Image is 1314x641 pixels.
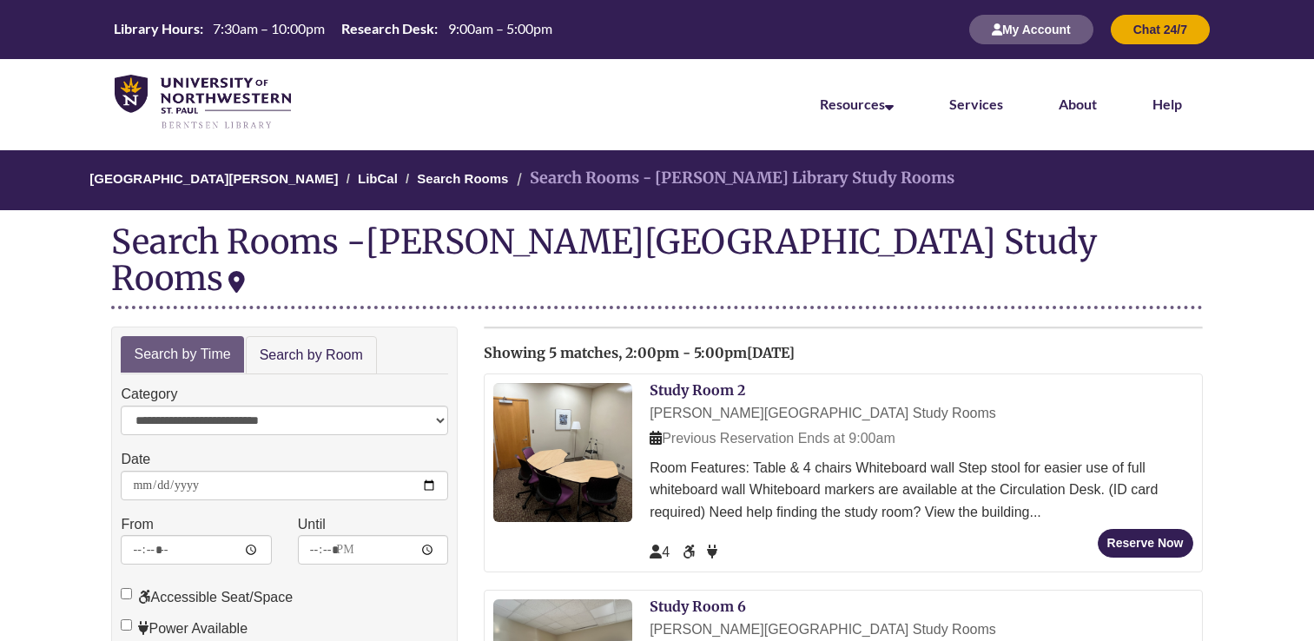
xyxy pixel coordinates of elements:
span: 9:00am – 5:00pm [448,20,552,36]
h2: Showing 5 matches [484,346,1202,361]
div: [PERSON_NAME][GEOGRAPHIC_DATA] Study Rooms [111,221,1097,299]
div: [PERSON_NAME][GEOGRAPHIC_DATA] Study Rooms [650,402,1192,425]
a: Hours Today [107,19,558,40]
button: My Account [969,15,1093,44]
div: [PERSON_NAME][GEOGRAPHIC_DATA] Study Rooms [650,618,1192,641]
a: My Account [969,22,1093,36]
span: The capacity of this space [650,545,670,559]
a: [GEOGRAPHIC_DATA][PERSON_NAME] [89,171,338,186]
span: Power Available [707,545,717,559]
a: Study Room 2 [650,381,745,399]
button: Reserve Now [1098,529,1193,558]
span: , 2:00pm - 5:00pm[DATE] [618,344,795,361]
a: Search by Room [246,336,377,375]
label: Power Available [121,618,248,640]
table: Hours Today [107,19,558,38]
label: Category [121,383,177,406]
label: From [121,513,153,536]
a: Resources [820,96,894,112]
a: Chat 24/7 [1111,22,1210,36]
input: Accessible Seat/Space [121,588,132,599]
img: Study Room 2 [493,383,632,522]
span: 7:30am – 10:00pm [213,20,325,36]
span: Accessible Seat/Space [683,545,698,559]
a: About [1059,96,1097,112]
span: Previous Reservation Ends at 9:00am [650,431,895,446]
a: Search Rooms [417,171,508,186]
label: Date [121,448,150,471]
input: Power Available [121,619,132,631]
a: LibCal [358,171,398,186]
nav: Breadcrumb [111,150,1202,210]
label: Until [298,513,326,536]
div: Room Features: Table & 4 chairs Whiteboard wall Step stool for easier use of full whiteboard wall... [650,457,1192,524]
div: Search Rooms - [111,223,1202,308]
th: Research Desk: [334,19,440,38]
img: UNWSP Library Logo [115,75,291,130]
a: Study Room 6 [650,598,746,615]
label: Accessible Seat/Space [121,586,293,609]
a: Services [949,96,1003,112]
li: Search Rooms - [PERSON_NAME] Library Study Rooms [512,166,954,191]
button: Chat 24/7 [1111,15,1210,44]
th: Library Hours: [107,19,206,38]
a: Search by Time [121,336,243,373]
a: Help [1152,96,1182,112]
